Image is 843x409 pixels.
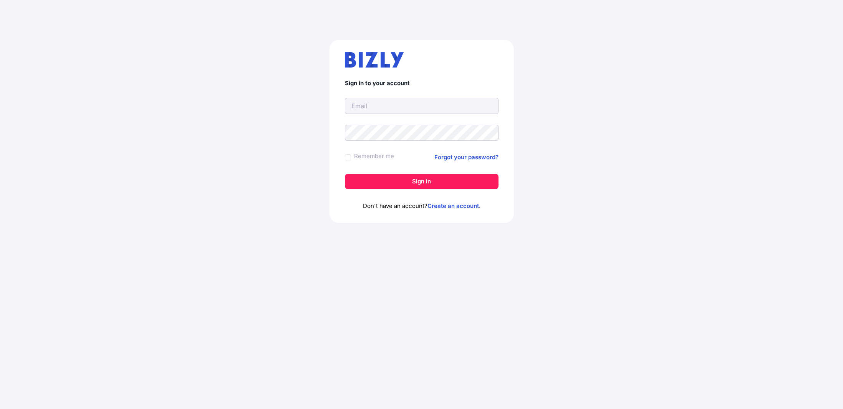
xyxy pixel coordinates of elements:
label: Remember me [354,152,394,161]
img: bizly_logo.svg [345,52,404,68]
input: Email [345,98,499,114]
a: Forgot your password? [434,153,499,162]
h4: Sign in to your account [345,80,499,87]
button: Sign in [345,174,499,189]
a: Create an account [427,202,479,209]
p: Don't have an account? . [345,201,499,211]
